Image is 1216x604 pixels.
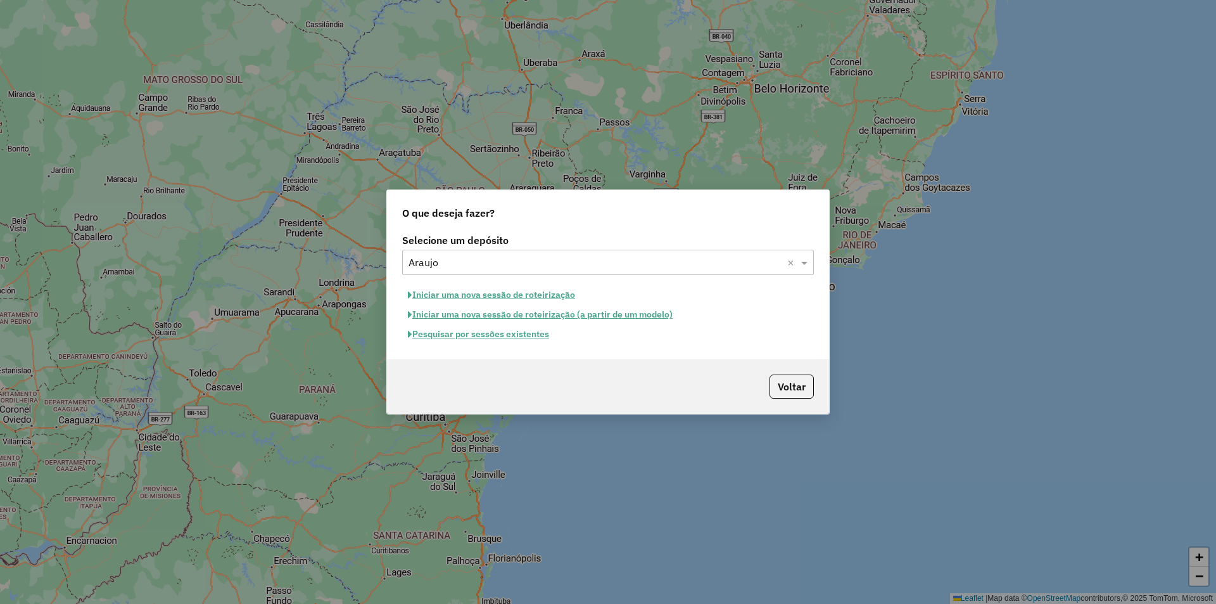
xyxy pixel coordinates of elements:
[402,233,814,248] label: Selecione um depósito
[769,375,814,399] button: Voltar
[402,324,555,344] button: Pesquisar por sessões existentes
[402,305,678,324] button: Iniciar uma nova sessão de roteirização (a partir de um modelo)
[402,205,495,221] span: O que deseja fazer?
[787,255,798,270] span: Clear all
[402,285,581,305] button: Iniciar uma nova sessão de roteirização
